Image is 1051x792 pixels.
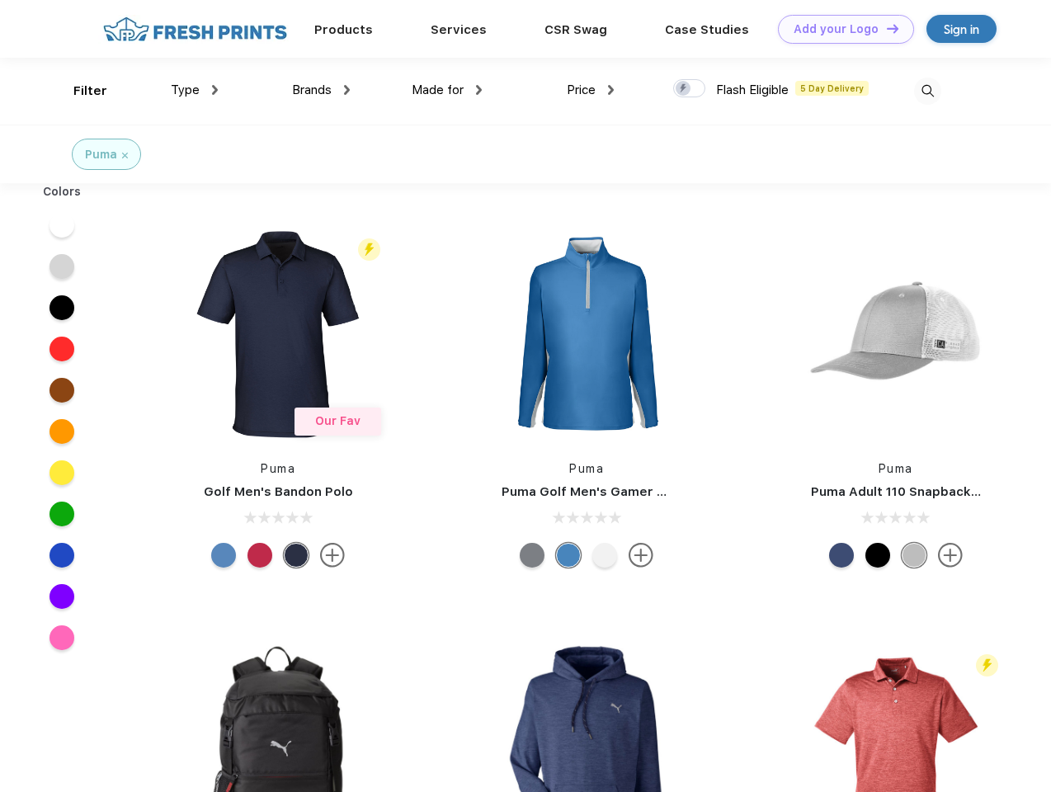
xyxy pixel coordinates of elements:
span: Our Fav [315,414,361,427]
img: desktop_search.svg [914,78,941,105]
a: Products [314,22,373,37]
div: Filter [73,82,107,101]
span: Flash Eligible [716,82,789,97]
img: func=resize&h=266 [168,224,388,444]
img: filter_cancel.svg [122,153,128,158]
img: more.svg [320,543,345,568]
div: Colors [31,183,94,200]
img: dropdown.png [212,85,218,95]
div: Navy Blazer [284,543,309,568]
a: Puma [879,462,913,475]
span: 5 Day Delivery [795,81,869,96]
span: Type [171,82,200,97]
a: Puma Golf Men's Gamer Golf Quarter-Zip [502,484,762,499]
img: flash_active_toggle.svg [976,654,998,676]
img: dropdown.png [608,85,614,95]
img: DT [887,24,898,33]
a: Services [431,22,487,37]
a: Golf Men's Bandon Polo [204,484,353,499]
img: func=resize&h=266 [477,224,696,444]
a: Puma [569,462,604,475]
a: Puma [261,462,295,475]
div: Ski Patrol [247,543,272,568]
img: func=resize&h=266 [786,224,1006,444]
span: Made for [412,82,464,97]
img: more.svg [629,543,653,568]
div: Peacoat Qut Shd [829,543,854,568]
div: Puma [85,146,117,163]
img: fo%20logo%202.webp [98,15,292,44]
div: Sign in [944,20,979,39]
img: dropdown.png [344,85,350,95]
a: CSR Swag [544,22,607,37]
div: Quiet Shade [520,543,544,568]
div: Add your Logo [794,22,879,36]
div: Bright White [592,543,617,568]
a: Sign in [926,15,997,43]
div: Lake Blue [211,543,236,568]
div: Pma Blk Pma Blk [865,543,890,568]
span: Brands [292,82,332,97]
div: Bright Cobalt [556,543,581,568]
img: flash_active_toggle.svg [358,238,380,261]
div: Quarry with Brt Whit [902,543,926,568]
img: more.svg [938,543,963,568]
img: dropdown.png [476,85,482,95]
span: Price [567,82,596,97]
